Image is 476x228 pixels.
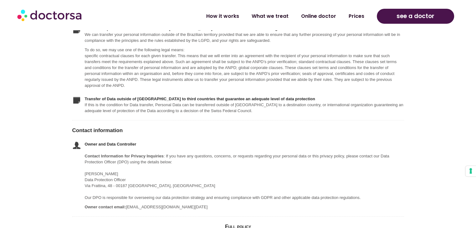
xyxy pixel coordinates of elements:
strong: Owner contact email: [85,205,126,209]
p: We can transfer your personal information outside of the Brazilian territory provided that we are... [85,32,404,43]
div: specific contractual clauses for each given transfer. This means that we will enter into an agree... [72,18,404,88]
a: Prices [342,9,371,23]
p: If this is the condition for Data transfer, Personal Data can be transferred outside of [GEOGRAPH... [85,102,404,114]
h3: Transfer of Data outside of [GEOGRAPHIC_DATA] to third countries that guarantee an adequate level... [85,88,404,102]
b: Contact Information for Privacy Inquiries [85,154,164,158]
p: To do so, we may use one of the following legal means: [85,43,404,53]
a: What we treat [245,9,295,23]
p: : If you have any questions, concerns, or requests regarding your personal data or this privacy p... [85,147,404,201]
nav: Menu [125,9,371,23]
a: Online doctor [295,9,342,23]
a: see a doctor [377,9,454,24]
h3: Owner and Data Controller [85,134,404,147]
a: How it works [200,9,245,23]
button: Your consent preferences for tracking technologies [465,166,476,176]
span: see a doctor [397,11,434,21]
p: [EMAIL_ADDRESS][DOMAIN_NAME][DATE] [85,201,404,210]
h2: Contact information [72,121,404,134]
